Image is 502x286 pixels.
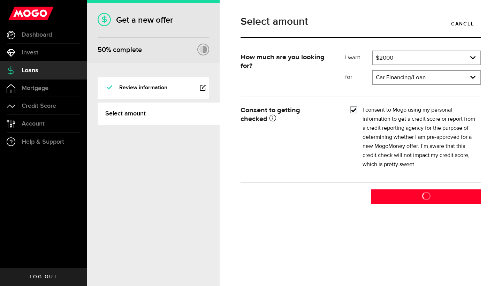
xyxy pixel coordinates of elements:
span: Log out [30,274,57,279]
span: Invest [22,50,38,56]
a: Cancel [444,16,481,31]
button: Open LiveChat chat widget [6,3,26,24]
input: I consent to Mogo using my personal information to get a credit score or report from a credit rep... [350,106,357,113]
a: Select amount [98,103,220,125]
h1: Select amount [241,16,481,27]
a: expand select [373,71,480,84]
span: Loans [22,67,38,74]
label: for [345,73,372,82]
label: I consent to Mogo using my personal information to get a credit score or report from a credit rep... [363,106,476,169]
span: 50 [98,46,106,54]
span: Mortgage [22,85,48,91]
strong: Consent to getting checked [241,107,300,122]
h1: Get a new offer [98,15,209,25]
strong: How much are you looking for? [241,54,325,69]
span: Dashboard [22,32,52,38]
span: Account [22,121,45,127]
span: Help & Support [22,139,64,145]
a: expand select [373,51,480,65]
span: Credit Score [22,103,56,109]
a: Review information [98,77,209,99]
div: % complete [98,44,142,56]
label: I want [345,54,372,62]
